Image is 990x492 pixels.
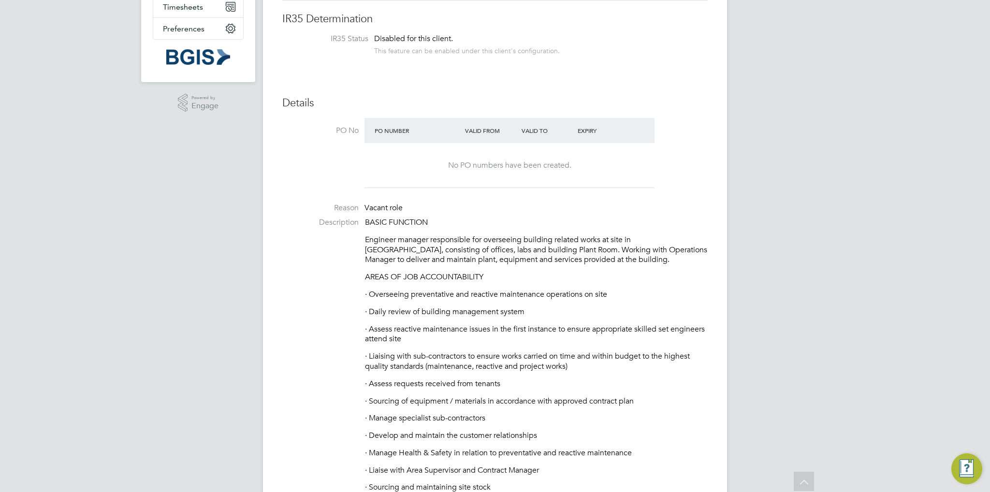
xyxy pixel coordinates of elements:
p: · Overseeing preventative and reactive maintenance operations on site [365,289,708,300]
p: BASIC FUNCTION [365,217,708,228]
a: Go to home page [153,49,244,65]
p: · Liaise with Area Supervisor and Contract Manager [365,465,708,476]
button: Engage Resource Center [951,453,982,484]
p: · Develop and maintain the customer relationships [365,431,708,441]
div: Valid To [519,122,576,139]
span: Engage [191,102,218,110]
span: Disabled for this client. [374,34,453,43]
p: · Manage Health & Safety in relation to preventative and reactive maintenance [365,448,708,458]
label: Description [282,217,359,228]
h3: IR35 Determination [282,12,708,26]
div: No PO numbers have been created. [374,160,645,171]
p: AREAS OF JOB ACCOUNTABILITY [365,272,708,282]
p: · Assess requests received from tenants [365,379,708,389]
span: Timesheets [163,2,203,12]
span: Vacant role [364,203,403,213]
p: · Assess reactive maintenance issues in the first instance to ensure appropriate skilled set engi... [365,324,708,345]
a: Powered byEngage [178,94,219,112]
p: · Liaising with sub-contractors to ensure works carried on time and within budget to the highest ... [365,351,708,372]
p: · Sourcing of equipment / materials in accordance with approved contract plan [365,396,708,406]
div: Valid From [463,122,519,139]
span: Preferences [163,24,204,33]
label: PO No [282,126,359,136]
div: Expiry [575,122,632,139]
label: IR35 Status [292,34,368,44]
div: PO Number [372,122,463,139]
p: Engineer manager responsible for overseeing building related works at site in [GEOGRAPHIC_DATA], ... [365,235,708,265]
label: Reason [282,203,359,213]
img: bgis-logo-retina.png [166,49,230,65]
h3: Details [282,96,708,110]
span: Powered by [191,94,218,102]
p: · Daily review of building management system [365,307,708,317]
p: · Manage specialist sub-contractors [365,413,708,423]
div: This feature can be enabled under this client's configuration. [374,44,560,55]
button: Preferences [153,18,243,39]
